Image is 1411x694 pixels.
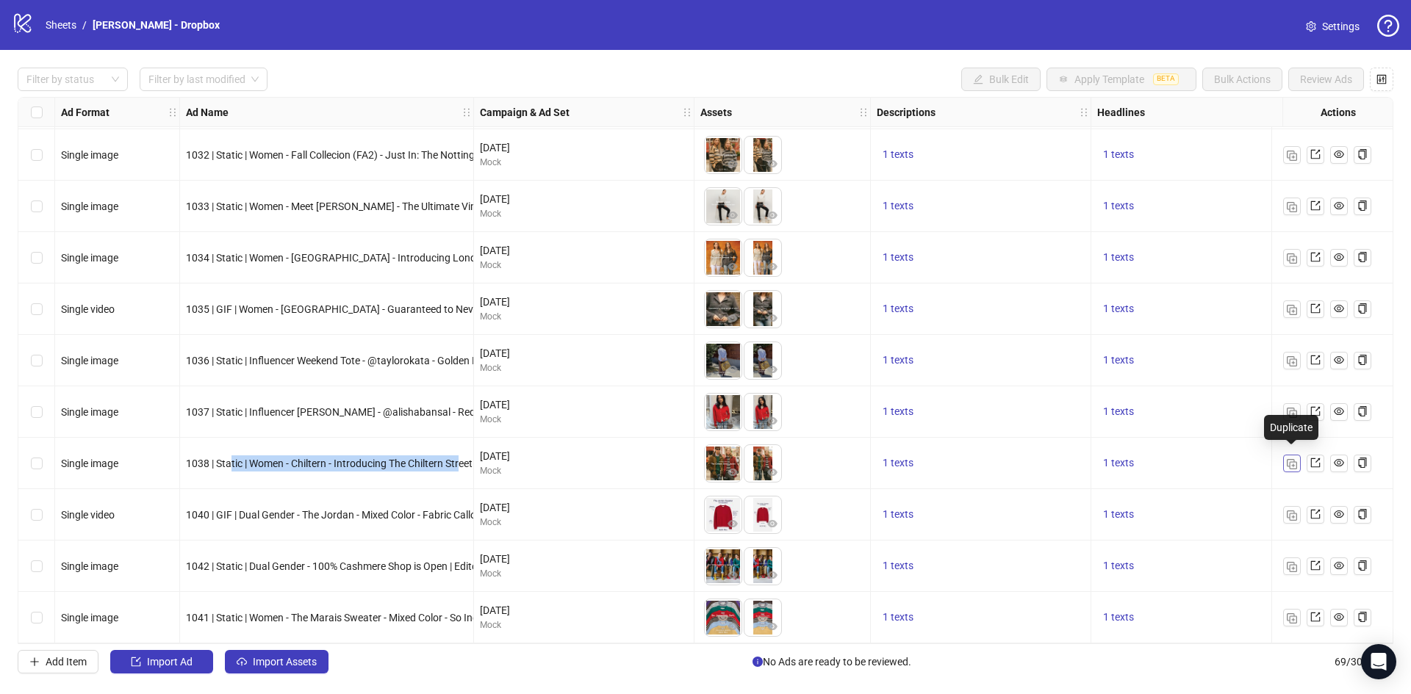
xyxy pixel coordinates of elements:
[480,567,688,581] div: Mock
[18,129,55,181] div: Select row 60
[764,567,781,585] button: Preview
[1089,107,1099,118] span: holder
[61,458,118,469] span: Single image
[1097,609,1140,626] button: 1 texts
[186,612,911,623] span: 1041 | Static | Women - The Marais Sweater - Mixed Color - So Incredible Soft - Stacket Sweaters ...
[1357,149,1368,159] span: copy
[1357,303,1368,314] span: copy
[1334,303,1344,314] span: eye
[18,181,55,232] div: Select row 61
[764,361,781,379] button: Preview
[858,107,869,118] span: holder
[1334,200,1344,211] span: eye
[883,303,913,314] span: 1 texts
[877,352,919,369] button: 1 texts
[1310,303,1321,314] span: export
[1103,251,1134,263] span: 1 texts
[186,200,939,212] span: 1033 | Static | Women - Meet [PERSON_NAME] - The Ultimate Vintage-Inspired [PERSON_NAME] | Editor...
[1322,18,1360,35] span: Settings
[186,355,769,366] span: 1036 | Static | Influencer Weekend Tote - @taylorokata - Golden Khaki - UGC | LoFi | Text Overlay...
[131,657,141,667] span: import
[700,104,732,120] strong: Assets
[877,146,919,164] button: 1 texts
[29,657,40,667] span: plus
[186,303,890,315] span: 1035 | GIF | Women - [GEOGRAPHIC_DATA] - Guaranteed to Never Go Out of Style | Editorial - Outsid...
[61,612,118,623] span: Single image
[480,140,688,156] div: [DATE]
[480,499,688,516] div: [DATE]
[961,68,1041,91] button: Bulk Edit
[1310,200,1321,211] span: export
[877,557,919,575] button: 1 texts
[186,104,229,120] strong: Ad Name
[1287,562,1297,572] img: Duplicate
[705,342,742,379] img: Asset 1
[1287,408,1297,418] img: Duplicate
[1310,355,1321,365] span: export
[877,455,919,472] button: 1 texts
[744,496,781,533] img: Asset 2
[767,364,778,375] span: eye
[877,506,919,524] button: 1 texts
[253,656,317,668] span: Import Assets
[728,621,738,632] span: eye
[1334,458,1344,468] span: eye
[43,17,79,33] a: Sheets
[705,445,742,482] img: Asset 1
[1334,252,1344,262] span: eye
[186,252,898,264] span: 1034 | Static | Women - [GEOGRAPHIC_DATA] - Introducing London Sweater Jacket | Editorial - Outsi...
[1357,200,1368,211] span: copy
[724,516,742,533] button: Preview
[480,516,688,529] div: Mock
[724,618,742,636] button: Preview
[1357,252,1368,262] span: copy
[728,159,738,169] span: eye
[1264,415,1318,440] div: Duplicate
[61,200,118,212] span: Single image
[705,239,742,276] img: Asset 1
[705,496,742,533] img: Asset 1
[1357,458,1368,468] span: copy
[744,291,781,328] img: Asset 2
[1283,198,1301,215] button: Duplicate
[883,405,913,417] span: 1 texts
[1321,104,1356,120] strong: Actions
[1287,613,1297,623] img: Duplicate
[480,259,688,272] div: Mock
[1103,354,1134,366] span: 1 texts
[764,207,781,225] button: Preview
[724,207,742,225] button: Preview
[767,570,778,580] span: eye
[1097,249,1140,267] button: 1 texts
[178,107,188,118] span: holder
[1103,457,1134,469] span: 1 texts
[1097,300,1140,318] button: 1 texts
[1287,510,1297,521] img: Duplicate
[18,438,55,489] div: Select row 66
[147,656,193,668] span: Import Ad
[186,458,898,469] span: 1038 | Static | Women - Chiltern - Introducing The Chiltern Street Jacket - Dual Gender | Editori...
[480,156,688,170] div: Mock
[1357,406,1368,416] span: copy
[61,406,118,418] span: Single image
[728,570,738,580] span: eye
[692,107,703,118] span: holder
[764,259,781,276] button: Preview
[18,335,55,386] div: Select row 64
[767,467,778,477] span: eye
[237,657,247,667] span: cloud-upload
[764,413,781,430] button: Preview
[883,560,913,571] span: 1 texts
[728,210,738,220] span: eye
[1103,200,1134,212] span: 1 texts
[724,567,742,585] button: Preview
[480,294,688,310] div: [DATE]
[480,602,688,618] div: [DATE]
[705,188,742,225] img: Asset 1
[877,198,919,215] button: 1 texts
[1310,509,1321,519] span: export
[480,310,688,324] div: Mock
[705,137,742,173] img: Asset 1
[225,650,328,673] button: Import Assets
[1097,506,1140,524] button: 1 texts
